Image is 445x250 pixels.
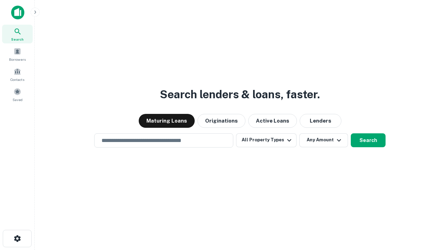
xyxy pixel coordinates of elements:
[160,86,320,103] h3: Search lenders & loans, faster.
[2,25,33,43] a: Search
[410,194,445,228] iframe: Chat Widget
[299,133,348,147] button: Any Amount
[10,77,24,82] span: Contacts
[236,133,297,147] button: All Property Types
[139,114,195,128] button: Maturing Loans
[11,36,24,42] span: Search
[197,114,245,128] button: Originations
[11,6,24,19] img: capitalize-icon.png
[300,114,341,128] button: Lenders
[2,65,33,84] a: Contacts
[351,133,386,147] button: Search
[2,85,33,104] a: Saved
[9,57,26,62] span: Borrowers
[248,114,297,128] button: Active Loans
[2,45,33,64] a: Borrowers
[13,97,23,102] span: Saved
